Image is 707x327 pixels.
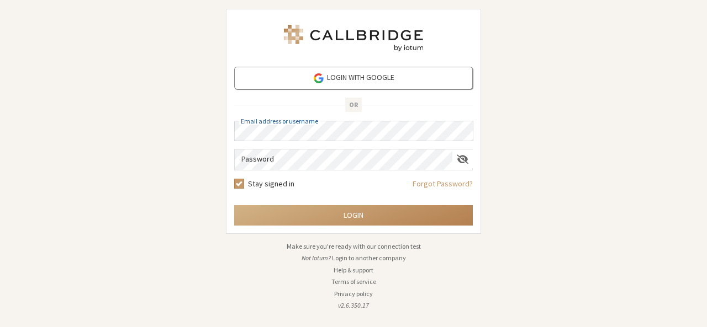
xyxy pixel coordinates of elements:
[235,149,452,170] input: Password
[226,253,481,263] li: Not Iotum?
[234,121,473,141] input: Email address or username
[413,178,473,197] a: Forgot Password?
[234,67,473,89] a: Login with Google
[331,277,376,286] a: Terms of service
[334,290,373,298] a: Privacy policy
[234,205,473,226] button: Login
[287,242,421,250] a: Make sure you're ready with our connection test
[248,178,294,190] label: Stay signed in
[334,266,373,274] a: Help & support
[282,25,425,51] img: Iotum
[332,253,406,263] button: Login to another company
[226,301,481,310] li: v2.6.350.17
[313,72,325,84] img: google-icon.png
[452,149,473,169] div: Show password
[345,98,362,112] span: OR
